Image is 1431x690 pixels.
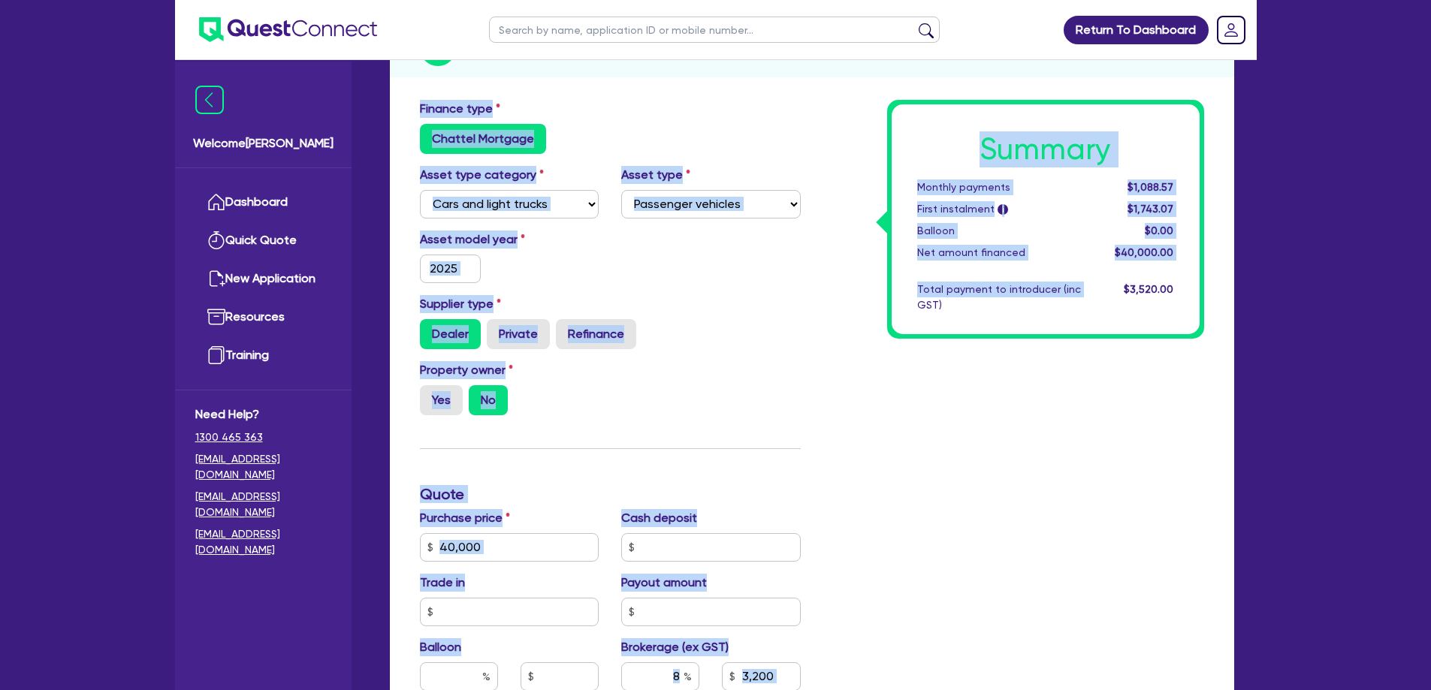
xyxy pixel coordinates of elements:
[195,405,331,423] span: Need Help?
[556,319,636,349] label: Refinance
[195,298,331,336] a: Resources
[621,166,690,184] label: Asset type
[420,166,544,184] label: Asset type category
[207,346,225,364] img: training
[195,489,331,520] a: [EMAIL_ADDRESS][DOMAIN_NAME]
[195,526,331,558] a: [EMAIL_ADDRESS][DOMAIN_NAME]
[489,17,940,43] input: Search by name, application ID or mobile number...
[621,509,697,527] label: Cash deposit
[621,638,729,656] label: Brokerage (ex GST)
[1145,224,1173,237] span: $0.00
[906,223,1092,239] div: Balloon
[420,100,500,118] label: Finance type
[195,86,224,114] img: icon-menu-close
[917,131,1174,167] h1: Summary
[420,485,801,503] h3: Quote
[420,385,463,415] label: Yes
[1124,283,1173,295] span: $3,520.00
[420,574,465,592] label: Trade in
[195,431,263,443] tcxspan: Call 1300 465 363 via 3CX
[195,183,331,221] a: Dashboard
[1115,246,1173,258] span: $40,000.00
[1128,181,1173,193] span: $1,088.57
[487,319,550,349] label: Private
[621,574,707,592] label: Payout amount
[906,179,1092,195] div: Monthly payments
[195,260,331,298] a: New Application
[420,638,461,656] label: Balloon
[469,385,508,415] label: No
[906,282,1092,313] div: Total payment to introducer (inc GST)
[199,17,377,42] img: quest-connect-logo-blue
[195,451,331,483] a: [EMAIL_ADDRESS][DOMAIN_NAME]
[420,361,513,379] label: Property owner
[195,336,331,375] a: Training
[1064,16,1209,44] a: Return To Dashboard
[195,221,331,260] a: Quick Quote
[1128,203,1173,215] span: $1,743.07
[420,124,546,154] label: Chattel Mortgage
[409,231,611,249] label: Asset model year
[207,231,225,249] img: quick-quote
[207,270,225,288] img: new-application
[193,134,334,152] span: Welcome [PERSON_NAME]
[420,319,481,349] label: Dealer
[420,509,510,527] label: Purchase price
[420,295,501,313] label: Supplier type
[906,245,1092,261] div: Net amount financed
[906,201,1092,217] div: First instalment
[1212,11,1251,50] a: Dropdown toggle
[207,308,225,326] img: resources
[998,204,1008,215] span: i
